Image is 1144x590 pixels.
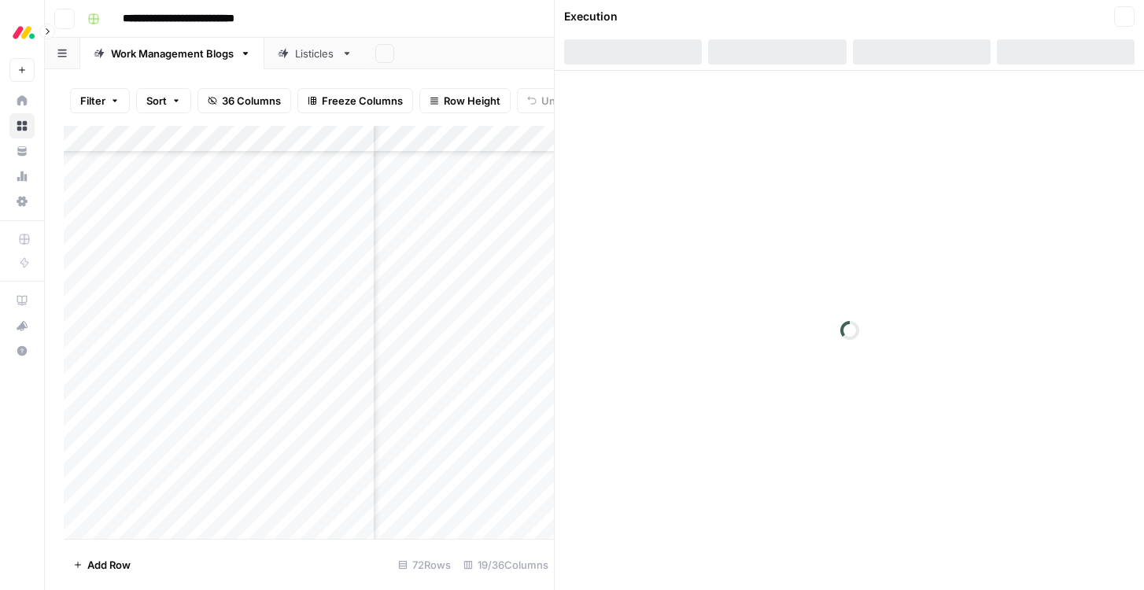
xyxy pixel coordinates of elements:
[9,338,35,363] button: Help + Support
[10,314,34,337] div: What's new?
[9,164,35,189] a: Usage
[70,88,130,113] button: Filter
[419,88,511,113] button: Row Height
[264,38,366,69] a: Listicles
[9,13,35,52] button: Workspace: Monday.com
[9,313,35,338] button: What's new?
[444,93,500,109] span: Row Height
[64,552,140,577] button: Add Row
[9,88,35,113] a: Home
[9,18,38,46] img: Monday.com Logo
[87,557,131,573] span: Add Row
[80,38,264,69] a: Work Management Blogs
[9,189,35,214] a: Settings
[517,88,578,113] button: Undo
[197,88,291,113] button: 36 Columns
[564,9,618,24] div: Execution
[297,88,413,113] button: Freeze Columns
[9,288,35,313] a: AirOps Academy
[541,93,568,109] span: Undo
[111,46,234,61] div: Work Management Blogs
[322,93,403,109] span: Freeze Columns
[146,93,167,109] span: Sort
[392,552,457,577] div: 72 Rows
[295,46,335,61] div: Listicles
[457,552,555,577] div: 19/36 Columns
[80,93,105,109] span: Filter
[136,88,191,113] button: Sort
[9,138,35,164] a: Your Data
[9,113,35,138] a: Browse
[222,93,281,109] span: 36 Columns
